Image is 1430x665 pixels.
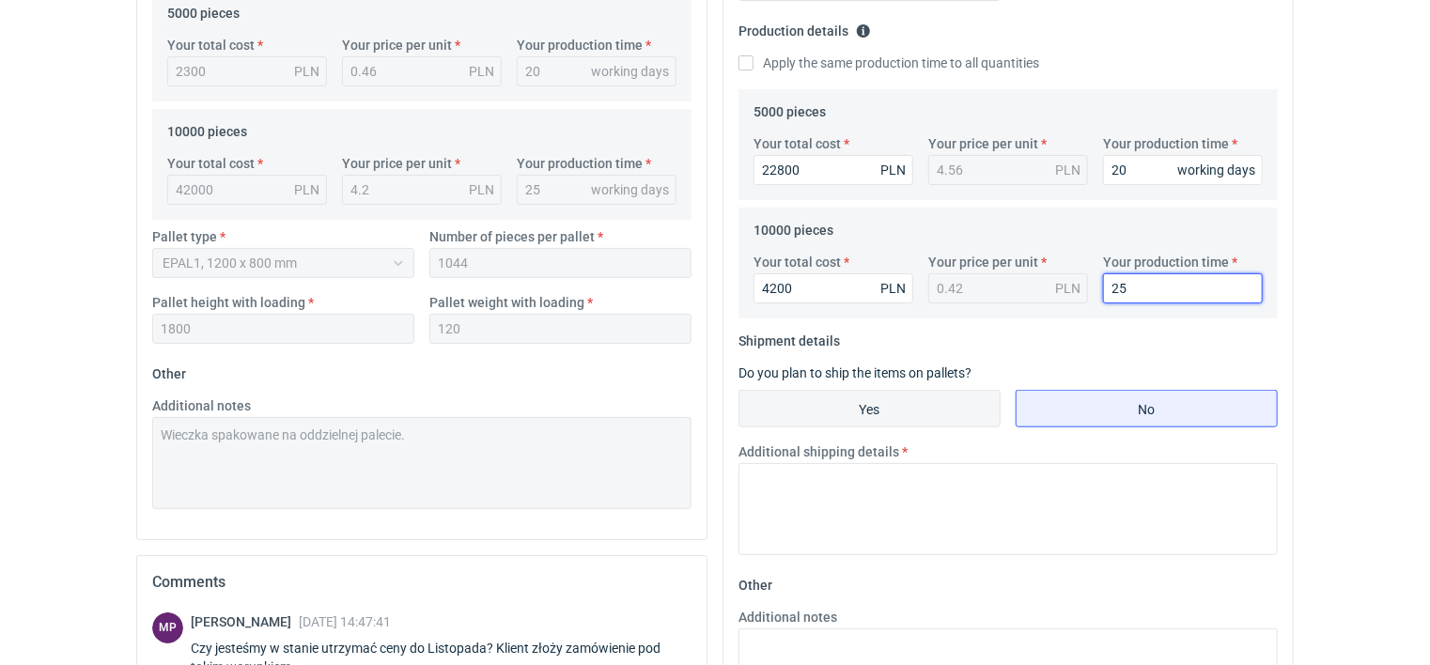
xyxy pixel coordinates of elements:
label: Your production time [1103,134,1229,153]
input: 0 [754,155,913,185]
div: working days [591,180,669,199]
input: 0 [1103,273,1263,303]
label: Pallet weight with loading [429,293,584,312]
legend: Other [738,570,772,593]
label: Your price per unit [342,154,452,173]
label: Do you plan to ship the items on pallets? [738,365,971,380]
h2: Comments [152,571,692,594]
input: 0 [754,273,913,303]
label: Your production time [517,154,643,173]
div: PLN [294,62,319,81]
div: PLN [1055,161,1080,179]
label: Pallet height with loading [152,293,305,312]
label: Additional notes [738,608,837,626]
div: working days [591,62,669,81]
div: PLN [880,279,906,298]
span: [DATE] 14:47:41 [299,614,391,629]
label: Your total cost [754,134,841,153]
legend: 10000 pieces [167,116,247,139]
legend: Shipment details [738,326,840,348]
div: PLN [880,161,906,179]
legend: 5000 pieces [754,97,826,119]
span: [PERSON_NAME] [191,614,299,629]
textarea: Wieczka spakowane na oddzielnej palecie. [152,417,692,509]
label: Your total cost [167,154,255,173]
label: No [1016,390,1278,427]
label: Your total cost [167,36,255,54]
label: Your total cost [754,253,841,271]
div: working days [1177,161,1255,179]
label: Your price per unit [342,36,452,54]
label: Your price per unit [928,134,1038,153]
label: Additional notes [152,396,251,415]
input: 0 [1103,155,1263,185]
label: Your price per unit [928,253,1038,271]
label: Your production time [1103,253,1229,271]
div: PLN [469,62,494,81]
legend: Production details [738,16,871,39]
label: Number of pieces per pallet [429,227,595,246]
legend: Other [152,359,186,381]
div: Michał Palasek [152,612,183,643]
div: PLN [469,180,494,199]
div: PLN [294,180,319,199]
legend: 10000 pieces [754,215,833,238]
label: Apply the same production time to all quantities [738,54,1039,72]
label: Yes [738,390,1001,427]
div: PLN [1055,279,1080,298]
label: Your production time [517,36,643,54]
figcaption: MP [152,612,183,643]
label: Pallet type [152,227,217,246]
label: Additional shipping details [738,442,899,461]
